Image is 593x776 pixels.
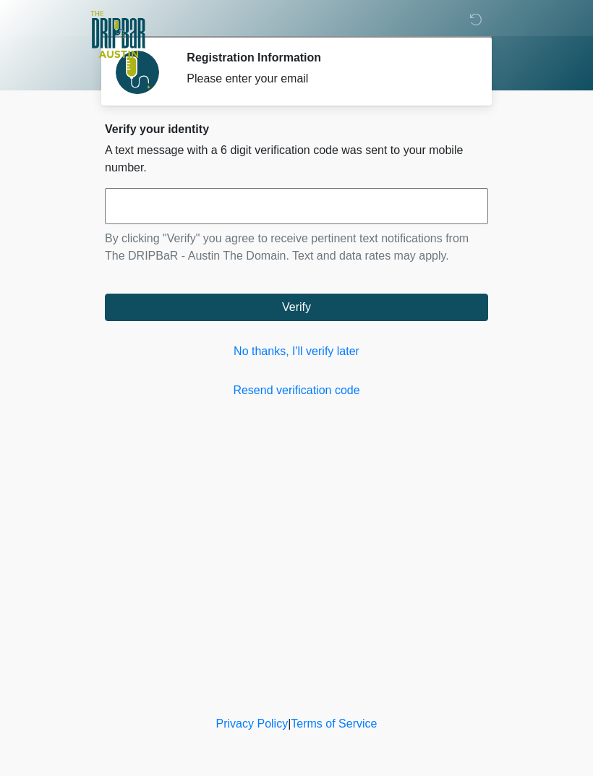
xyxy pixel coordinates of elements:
a: No thanks, I'll verify later [105,343,488,360]
p: By clicking "Verify" you agree to receive pertinent text notifications from The DRIPBaR - Austin ... [105,230,488,265]
button: Verify [105,294,488,321]
p: A text message with a 6 digit verification code was sent to your mobile number. [105,142,488,176]
a: Terms of Service [291,717,377,730]
img: Agent Avatar [116,51,159,94]
a: Privacy Policy [216,717,289,730]
a: | [288,717,291,730]
a: Resend verification code [105,382,488,399]
div: Please enter your email [187,70,466,88]
img: The DRIPBaR - Austin The Domain Logo [90,11,145,58]
h2: Verify your identity [105,122,488,136]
